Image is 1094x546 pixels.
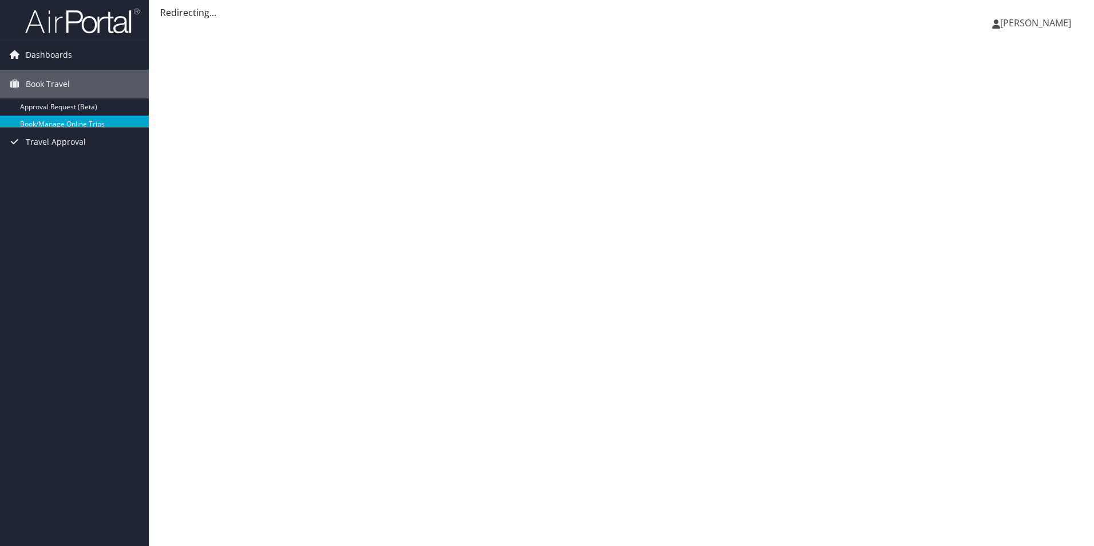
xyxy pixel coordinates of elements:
[1000,17,1071,29] span: [PERSON_NAME]
[992,6,1083,40] a: [PERSON_NAME]
[26,128,86,156] span: Travel Approval
[26,70,70,98] span: Book Travel
[160,6,1083,19] div: Redirecting...
[26,41,72,69] span: Dashboards
[25,7,140,34] img: airportal-logo.png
